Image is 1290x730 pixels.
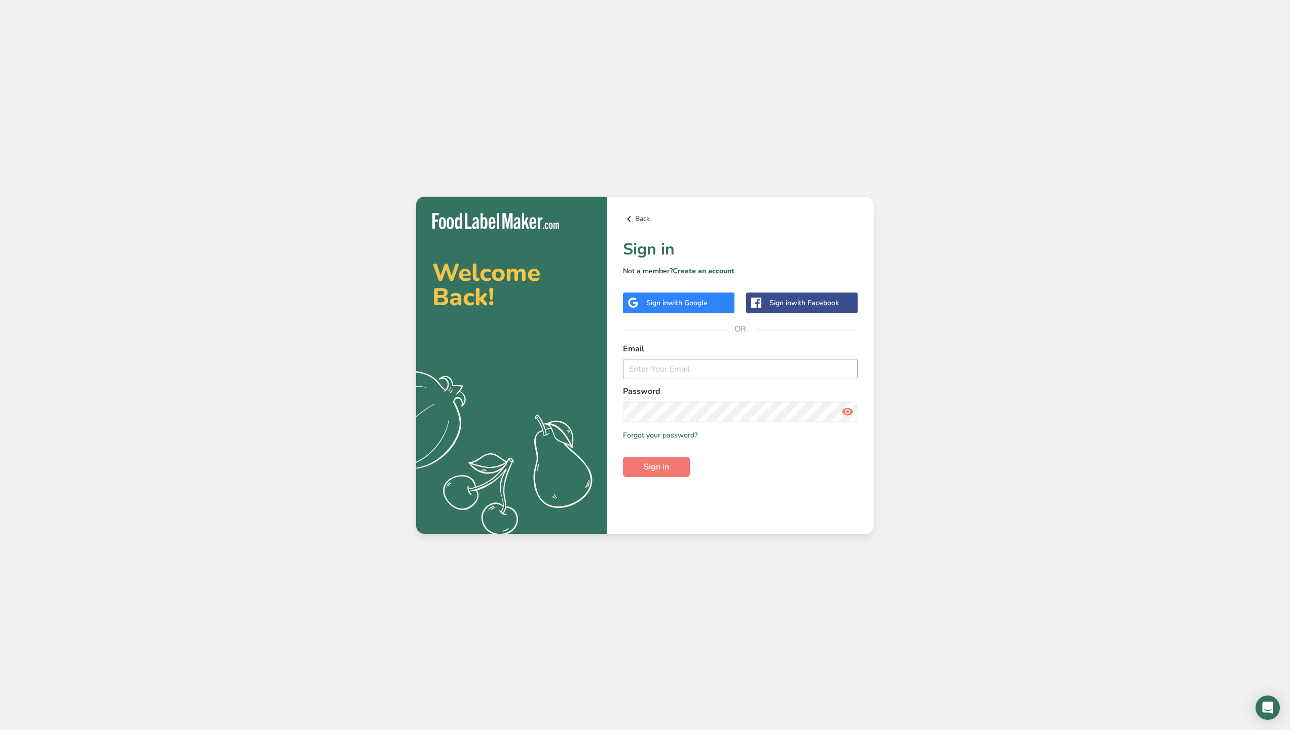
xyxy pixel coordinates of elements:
span: with Facebook [791,298,839,308]
span: with Google [668,298,708,308]
a: Forgot your password? [623,430,697,441]
div: Sign in [646,298,708,308]
span: Sign in [644,461,669,473]
h2: Welcome Back! [432,261,591,309]
label: Email [623,343,858,355]
p: Not a member? [623,266,858,276]
div: Sign in [769,298,839,308]
span: OR [725,314,756,344]
div: Open Intercom Messenger [1256,696,1280,720]
button: Sign in [623,457,690,477]
a: Create an account [673,266,734,276]
h1: Sign in [623,237,858,262]
label: Password [623,385,858,397]
input: Enter Your Email [623,359,858,379]
img: Food Label Maker [432,213,559,230]
a: Back [623,213,858,225]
